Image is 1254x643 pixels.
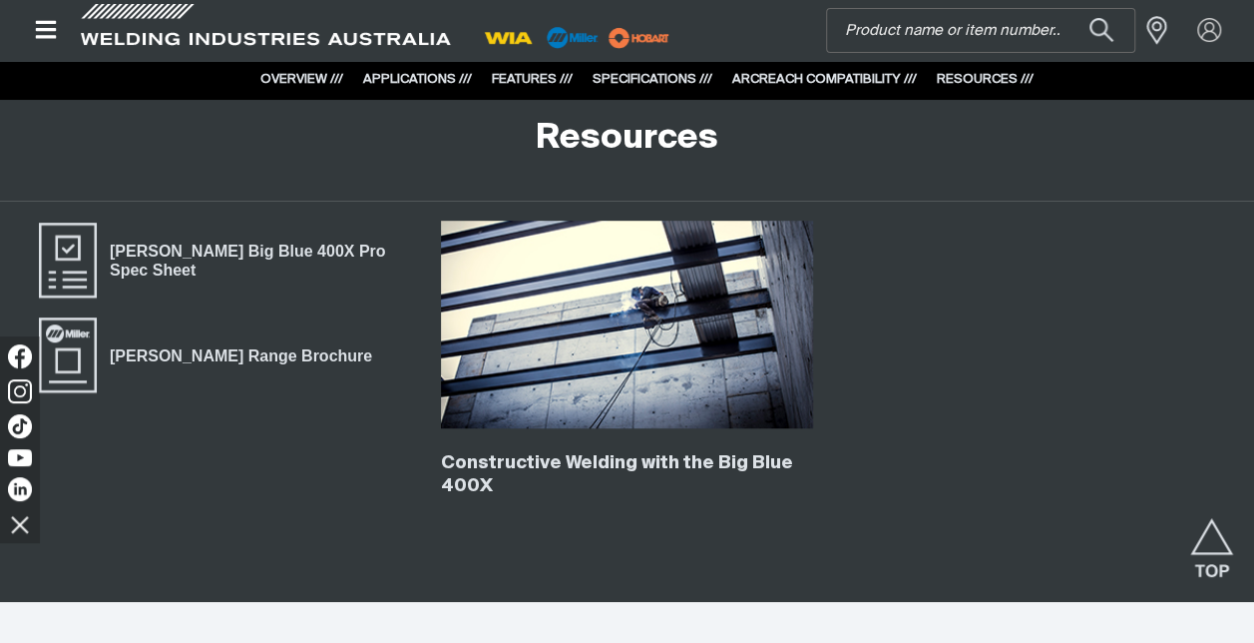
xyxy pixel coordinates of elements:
[363,73,472,86] a: APPLICATIONS ///
[441,221,814,428] img: Constructive Welding with the Big Blue 400X
[603,23,675,53] img: miller
[1189,518,1234,563] button: Scroll to top
[36,221,409,301] a: Miller Big Blue 400X Pro Spec Sheet
[8,449,32,466] img: YouTube
[8,344,32,368] img: Facebook
[97,343,385,369] span: [PERSON_NAME] Range Brochure
[937,73,1034,86] a: RESOURCES ///
[441,454,793,495] a: Constructive Welding with the Big Blue 400X
[8,379,32,403] img: Instagram
[603,30,675,45] a: miller
[732,73,917,86] a: ARCREACH COMPATIBILITY ///
[8,477,32,501] img: LinkedIn
[8,414,32,438] img: TikTok
[536,117,718,161] h2: Resources
[36,316,385,395] a: Miller Range Brochure
[1067,8,1135,53] button: Search products
[260,73,343,86] a: OVERVIEW ///
[593,73,712,86] a: SPECIFICATIONS ///
[492,73,573,86] a: FEATURES ///
[3,507,37,541] img: hide socials
[97,239,408,284] span: [PERSON_NAME] Big Blue 400X Pro Spec Sheet
[827,9,1134,52] input: Product name or item number...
